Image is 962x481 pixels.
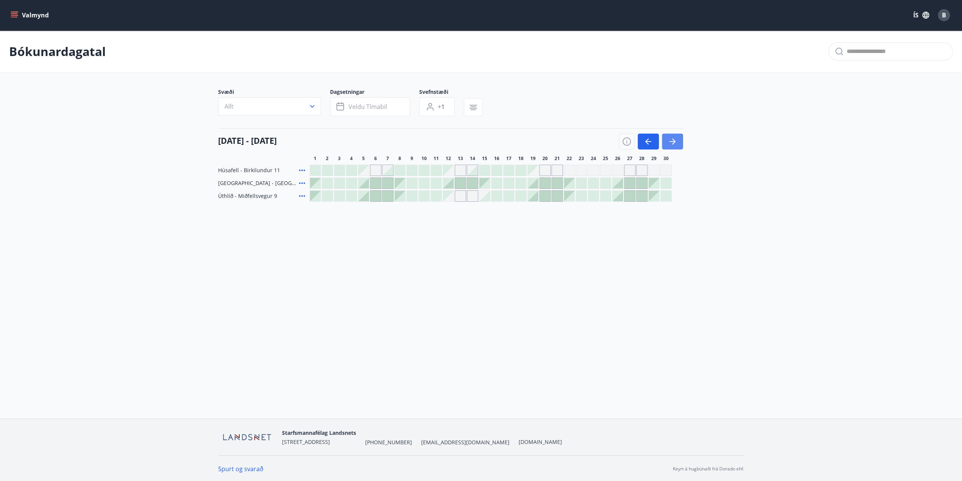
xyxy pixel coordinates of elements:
span: [STREET_ADDRESS] [282,438,330,445]
span: 1 [314,156,316,162]
span: Veldu tímabil [349,103,387,111]
div: Gráir dagar eru ekki bókanlegir [443,165,454,176]
span: 23 [579,156,584,162]
span: 8 [398,156,401,162]
h4: [DATE] - [DATE] [218,135,277,146]
span: 16 [494,156,499,162]
span: 5 [362,156,365,162]
div: Gráir dagar eru ekki bókanlegir [576,165,587,176]
div: Gráir dagar eru ekki bókanlegir [443,190,454,202]
div: Gráir dagar eru ekki bókanlegir [660,165,672,176]
div: Gráir dagar eru ekki bókanlegir [551,165,563,176]
span: 3 [338,156,341,162]
div: Gráir dagar eru ekki bókanlegir [539,165,551,176]
span: 6 [374,156,377,162]
div: Gráir dagar eru ekki bókanlegir [455,165,466,176]
p: Keyrt á hugbúnaði frá Dorado ehf. [673,465,744,472]
span: Svæði [218,88,330,97]
span: 26 [615,156,620,162]
span: 15 [482,156,487,162]
button: Allt [218,97,321,115]
span: 30 [663,156,669,162]
div: Gráir dagar eru ekki bókanlegir [467,190,478,202]
span: 19 [530,156,536,162]
span: 17 [506,156,511,162]
span: [GEOGRAPHIC_DATA] - [GEOGRAPHIC_DATA] 50 [218,179,296,187]
div: Gráir dagar eru ekki bókanlegir [600,165,611,176]
button: ÍS [909,8,933,22]
span: Dagsetningar [330,88,419,97]
div: Gráir dagar eru ekki bókanlegir [358,165,369,176]
button: B [935,6,953,24]
p: Bókunardagatal [9,43,106,60]
span: 9 [411,156,413,162]
div: Gráir dagar eru ekki bókanlegir [527,165,539,176]
span: 18 [518,156,524,162]
img: F8tEiQha8Un3Ar3CAbbmu1gOVkZAt1bcWyF3CjFc.png [218,429,276,445]
span: 22 [567,156,572,162]
span: Starfsmannafélag Landsnets [282,429,356,436]
div: Gráir dagar eru ekki bókanlegir [636,165,648,176]
span: Svefnstæði [419,88,464,97]
span: 27 [627,156,632,162]
button: +1 [419,97,455,116]
div: Gráir dagar eru ekki bókanlegir [564,165,575,176]
div: Gráir dagar eru ekki bókanlegir [624,165,635,176]
span: Allt [225,102,234,111]
button: Veldu tímabil [330,97,410,116]
span: B [942,11,946,19]
span: [PHONE_NUMBER] [365,439,412,446]
span: 2 [326,156,328,162]
span: 20 [542,156,548,162]
div: Gráir dagar eru ekki bókanlegir [370,165,381,176]
div: Gráir dagar eru ekki bókanlegir [588,165,599,176]
span: Húsafell - Birkilundur 11 [218,167,280,174]
span: 13 [458,156,463,162]
span: +1 [438,103,445,111]
span: 4 [350,156,353,162]
span: 7 [386,156,389,162]
button: menu [9,8,52,22]
div: Gráir dagar eru ekki bókanlegir [455,190,466,202]
span: 12 [446,156,451,162]
span: 25 [603,156,608,162]
span: 21 [555,156,560,162]
span: 14 [470,156,475,162]
span: [EMAIL_ADDRESS][DOMAIN_NAME] [421,439,510,446]
span: 10 [421,156,427,162]
span: Úthlíð - Miðfellsvegur 9 [218,192,277,200]
a: Spurt og svarað [218,465,263,473]
span: 29 [651,156,657,162]
span: 11 [434,156,439,162]
div: Gráir dagar eru ekki bókanlegir [648,165,660,176]
a: [DOMAIN_NAME] [519,438,562,445]
div: Gráir dagar eru ekki bókanlegir [612,165,623,176]
span: 24 [591,156,596,162]
span: 28 [639,156,644,162]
